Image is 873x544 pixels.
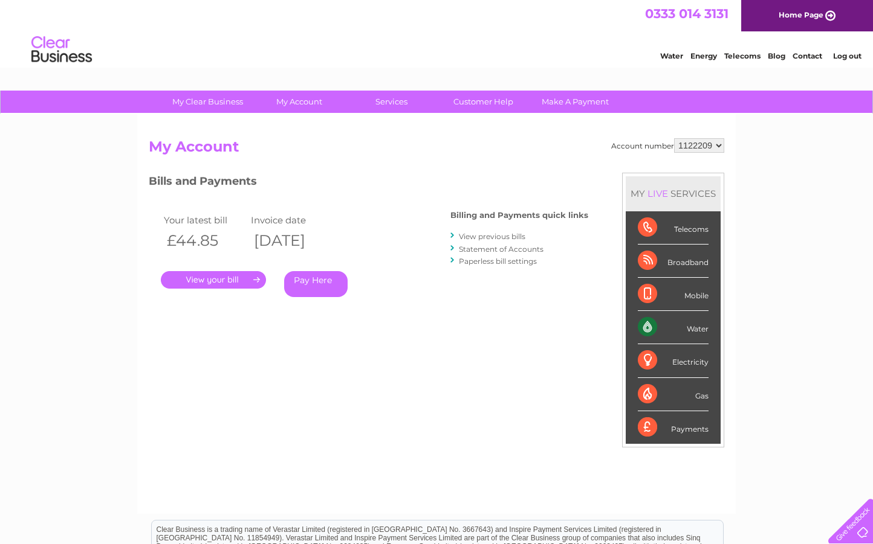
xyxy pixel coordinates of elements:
[690,51,717,60] a: Energy
[149,173,588,194] h3: Bills and Payments
[459,257,537,266] a: Paperless bill settings
[638,378,709,411] div: Gas
[342,91,441,113] a: Services
[724,51,761,60] a: Telecoms
[450,211,588,220] h4: Billing and Payments quick links
[459,245,544,254] a: Statement of Accounts
[793,51,822,60] a: Contact
[645,6,729,21] a: 0333 014 3131
[284,271,348,297] a: Pay Here
[833,51,862,60] a: Log out
[161,212,248,228] td: Your latest bill
[611,138,724,153] div: Account number
[626,176,721,211] div: MY SERVICES
[161,228,248,253] th: £44.85
[248,212,335,228] td: Invoice date
[250,91,349,113] a: My Account
[149,138,724,161] h2: My Account
[31,31,92,68] img: logo.png
[638,311,709,344] div: Water
[459,232,525,241] a: View previous bills
[768,51,785,60] a: Blog
[638,211,709,245] div: Telecoms
[248,228,335,253] th: [DATE]
[638,245,709,278] div: Broadband
[638,411,709,444] div: Payments
[645,188,670,199] div: LIVE
[161,271,266,289] a: .
[433,91,533,113] a: Customer Help
[660,51,683,60] a: Water
[638,278,709,311] div: Mobile
[152,7,723,59] div: Clear Business is a trading name of Verastar Limited (registered in [GEOGRAPHIC_DATA] No. 3667643...
[638,344,709,377] div: Electricity
[158,91,258,113] a: My Clear Business
[525,91,625,113] a: Make A Payment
